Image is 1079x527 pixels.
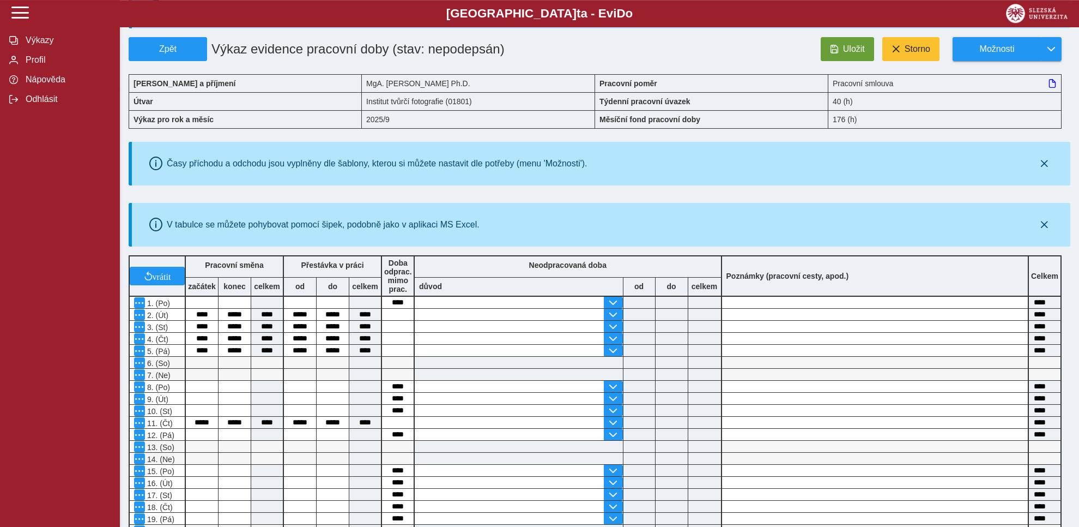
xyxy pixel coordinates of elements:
span: Výkazy [22,35,111,45]
b: Poznámky (pracovní cesty, apod.) [722,272,853,280]
b: Měsíční fond pracovní doby [599,115,700,124]
b: začátek [186,282,218,291]
span: Profil [22,55,111,65]
button: Menu [134,297,145,308]
b: Doba odprac. mimo prac. [384,259,412,294]
button: Menu [134,441,145,452]
b: [GEOGRAPHIC_DATA] a - Evi [33,7,1046,21]
span: 1. (Po) [145,299,170,308]
span: 9. (Út) [145,395,168,404]
button: Menu [134,453,145,464]
span: 8. (Po) [145,383,170,392]
span: Možnosti [962,44,1032,54]
div: 2025/9 [362,110,595,129]
b: důvod [419,282,442,291]
div: MgA. [PERSON_NAME] Ph.D. [362,74,595,92]
button: Menu [134,321,145,332]
button: Menu [134,417,145,428]
span: t [577,7,580,20]
button: Možnosti [953,37,1041,61]
button: Menu [134,477,145,488]
button: Menu [134,429,145,440]
div: 40 (h) [828,92,1062,110]
span: 18. (Čt) [145,503,173,512]
span: 16. (Út) [145,479,173,488]
span: Zpět [134,44,202,54]
span: 15. (Po) [145,467,174,476]
div: Pracovní smlouva [828,74,1062,92]
span: Nápověda [22,75,111,85]
button: Storno [882,37,939,61]
b: Pracovní poměr [599,79,657,88]
b: Přestávka v práci [301,261,363,270]
span: D [616,7,625,20]
b: Týdenní pracovní úvazek [599,97,690,106]
button: Menu [134,381,145,392]
button: Menu [134,309,145,320]
button: Menu [134,501,145,512]
button: Menu [134,357,145,368]
span: 6. (So) [145,359,170,368]
span: 2. (Út) [145,311,168,320]
button: Menu [134,393,145,404]
b: od [284,282,316,291]
span: 12. (Pá) [145,431,174,440]
b: celkem [688,282,721,291]
span: 10. (St) [145,407,172,416]
span: 13. (So) [145,443,174,452]
span: Storno [905,44,930,54]
div: Institut tvůrčí fotografie (01801) [362,92,595,110]
img: logo_web_su.png [1006,4,1068,23]
button: Menu [134,465,145,476]
b: Pracovní směna [205,261,263,270]
button: Menu [134,333,145,344]
span: 4. (Čt) [145,335,168,344]
span: 11. (Čt) [145,419,173,428]
span: o [626,7,633,20]
b: od [623,282,655,291]
b: Výkaz pro rok a měsíc [134,115,214,124]
div: 176 (h) [828,110,1062,129]
span: 17. (St) [145,491,172,500]
b: do [317,282,349,291]
button: vrátit [130,267,185,285]
b: celkem [349,282,381,291]
h1: Výkaz evidence pracovní doby (stav: nepodepsán) [207,37,521,61]
span: vrátit [153,272,171,280]
b: Celkem [1031,272,1058,280]
button: Menu [134,489,145,500]
span: 3. (St) [145,323,168,332]
b: Neodpracovaná doba [529,261,607,270]
b: konec [219,282,251,291]
button: Menu [134,369,145,380]
button: Menu [134,345,145,356]
div: Časy příchodu a odchodu jsou vyplněny dle šablony, kterou si můžete nastavit dle potřeby (menu 'M... [167,159,587,169]
b: celkem [251,282,283,291]
b: Útvar [134,97,153,106]
b: do [656,282,688,291]
button: Uložit [821,37,874,61]
span: Odhlásit [22,94,111,104]
span: Uložit [843,44,865,54]
b: [PERSON_NAME] a příjmení [134,79,235,88]
button: Zpět [129,37,207,61]
button: Menu [134,513,145,524]
div: V tabulce se můžete pohybovat pomocí šipek, podobně jako v aplikaci MS Excel. [167,220,480,230]
span: 7. (Ne) [145,371,171,380]
span: 14. (Ne) [145,455,175,464]
button: Menu [134,405,145,416]
span: 19. (Pá) [145,515,174,524]
span: 5. (Pá) [145,347,170,356]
